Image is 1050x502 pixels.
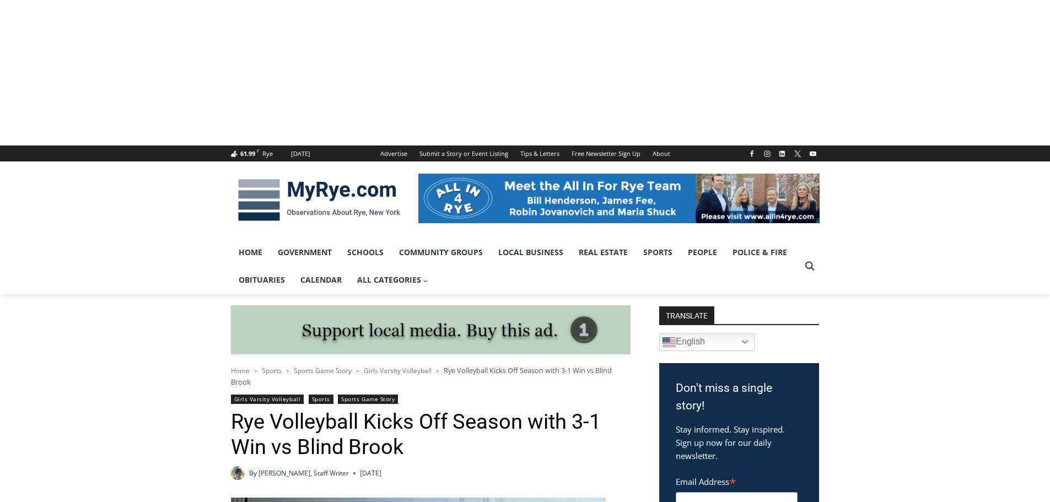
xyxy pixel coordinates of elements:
[725,239,795,266] a: Police & Fire
[360,468,381,478] time: [DATE]
[647,145,676,161] a: About
[231,366,250,375] a: Home
[374,145,676,161] nav: Secondary Navigation
[761,147,774,160] a: Instagram
[240,149,255,158] span: 61.99
[291,149,310,159] div: [DATE]
[436,367,439,375] span: >
[776,147,789,160] a: Linkedin
[364,366,432,375] a: Girls Varsity Volleyball
[357,274,429,286] span: All Categories
[745,147,758,160] a: Facebook
[231,365,631,387] nav: Breadcrumbs
[418,174,820,223] img: All in for Rye
[231,239,270,266] a: Home
[413,145,514,161] a: Submit a Story or Event Listing
[676,380,803,414] h3: Don't miss a single story!
[338,395,398,404] a: Sports Game Story
[293,266,349,294] a: Calendar
[254,367,257,375] span: >
[231,305,631,355] img: support local media, buy this ad
[800,256,820,276] button: View Search Form
[676,471,798,490] label: Email Address
[231,365,612,386] span: Rye Volleyball Kicks Off Season with 3-1 Win vs Blind Brook
[249,468,257,478] span: By
[663,336,676,349] img: en
[231,466,245,480] a: Author image
[309,395,333,404] a: Sports
[231,395,304,404] a: Girls Varsity Volleyball
[231,409,631,460] h1: Rye Volleyball Kicks Off Season with 3-1 Win vs Blind Brook
[259,468,349,478] a: [PERSON_NAME], Staff Writer
[294,366,352,375] a: Sports Game Story
[262,366,282,375] a: Sports
[636,239,680,266] a: Sports
[806,147,820,160] a: YouTube
[262,149,273,159] div: Rye
[566,145,647,161] a: Free Newsletter Sign Up
[676,423,803,462] p: Stay informed. Stay inspired. Sign up now for our daily newsletter.
[286,367,289,375] span: >
[231,266,293,294] a: Obituaries
[231,171,407,229] img: MyRye.com
[571,239,636,266] a: Real Estate
[340,239,391,266] a: Schools
[257,148,259,154] span: F
[514,145,566,161] a: Tips & Letters
[680,239,725,266] a: People
[659,333,755,351] a: English
[391,239,491,266] a: Community Groups
[349,266,437,294] a: All Categories
[231,239,800,294] nav: Primary Navigation
[356,367,359,375] span: >
[659,306,714,324] strong: TRANSLATE
[491,239,571,266] a: Local Business
[231,466,245,480] img: (PHOTO: MyRye.com 2024 Head Intern, Editor and now Staff Writer Charlie Morris. Contributed.)Char...
[374,145,413,161] a: Advertise
[791,147,804,160] a: X
[270,239,340,266] a: Government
